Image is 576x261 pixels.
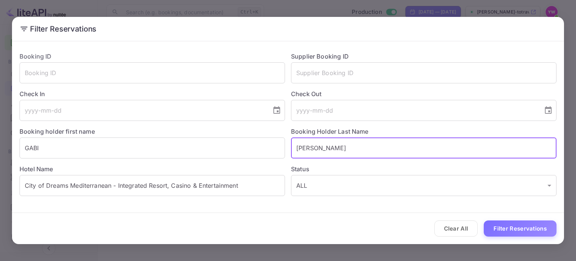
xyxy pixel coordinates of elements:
[291,128,369,135] label: Booking Holder Last Name
[291,89,556,98] label: Check Out
[434,220,478,237] button: Clear All
[291,175,556,196] div: ALL
[19,62,285,83] input: Booking ID
[291,100,538,121] input: yyyy-mm-dd
[19,100,266,121] input: yyyy-mm-dd
[541,103,556,118] button: Choose date
[19,137,285,158] input: Holder First Name
[484,220,556,237] button: Filter Reservations
[269,103,284,118] button: Choose date
[291,62,556,83] input: Supplier Booking ID
[12,17,564,41] h2: Filter Reservations
[19,175,285,196] input: Hotel Name
[291,137,556,158] input: Holder Last Name
[19,89,285,98] label: Check In
[291,53,349,60] label: Supplier Booking ID
[19,165,53,173] label: Hotel Name
[19,128,95,135] label: Booking holder first name
[19,53,52,60] label: Booking ID
[291,164,556,173] label: Status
